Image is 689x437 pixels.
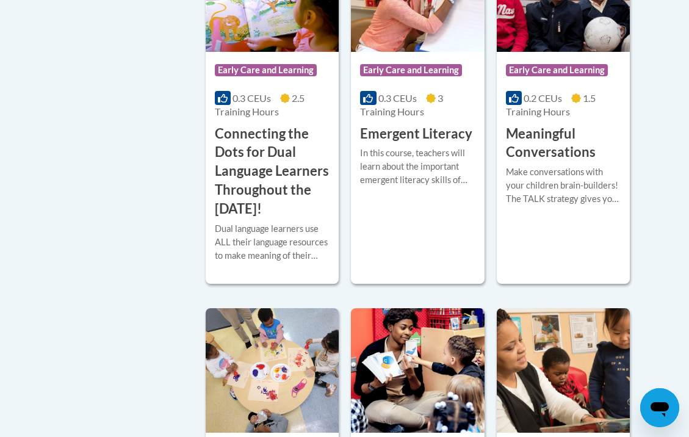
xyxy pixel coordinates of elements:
[351,308,484,433] img: Course Logo
[215,222,330,262] div: Dual language learners use ALL their language resources to make meaning of their world and the ne...
[215,92,305,117] span: 2.5 Training Hours
[215,125,330,218] h3: Connecting the Dots for Dual Language Learners Throughout the [DATE]!
[360,92,442,117] span: 3 Training Hours
[497,308,630,433] img: Course Logo
[215,64,317,76] span: Early Care and Learning
[506,165,621,206] div: Make conversations with your children brain-builders! The TALK strategy gives you the power to en...
[524,92,562,104] span: 0.2 CEUs
[233,92,271,104] span: 0.3 CEUs
[506,125,621,162] h3: Meaningful Conversations
[206,308,339,433] img: Course Logo
[360,64,462,76] span: Early Care and Learning
[640,388,679,427] iframe: Button to launch messaging window
[506,64,608,76] span: Early Care and Learning
[378,92,417,104] span: 0.3 CEUs
[506,92,596,117] span: 1.5 Training Hours
[360,146,475,187] div: In this course, teachers will learn about the important emergent literacy skills of phonemic awar...
[360,125,472,143] h3: Emergent Literacy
